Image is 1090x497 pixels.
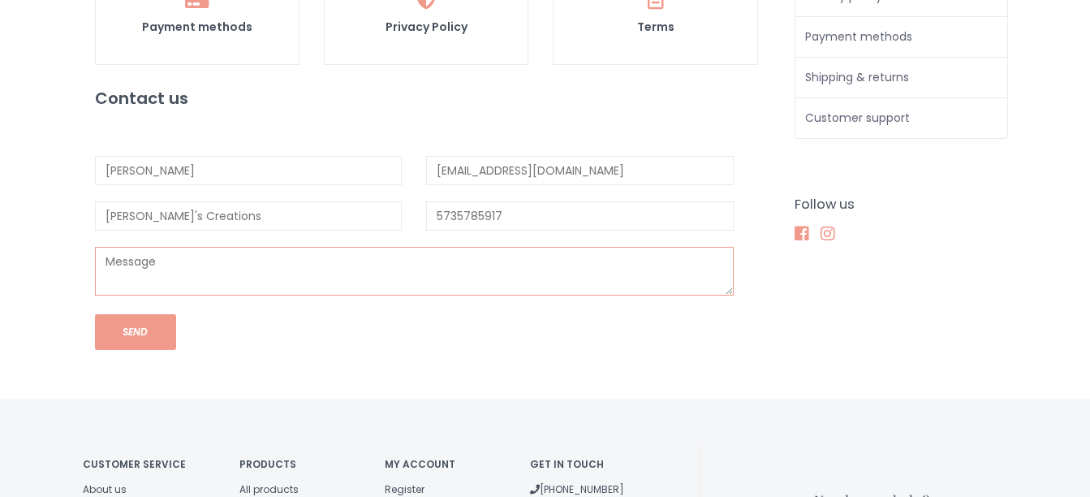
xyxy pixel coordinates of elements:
input: Email [426,156,734,185]
h5: Terms [570,21,740,33]
h4: My account [385,459,506,469]
h5: Payment methods [112,21,282,33]
input: Company [95,201,403,231]
a: Instagram Southbank Gift Company [821,210,843,257]
a: About us [83,482,127,496]
a: All products [239,482,299,496]
h4: Follow us [795,197,1008,212]
h5: Privacy Policy [341,21,511,33]
h4: Products [239,459,360,469]
input: Phone number [426,201,734,231]
h4: Customer service [83,459,216,469]
input: Name [95,156,403,185]
a: Customer support [795,98,1007,138]
h4: Get in touch [530,459,651,469]
a: Register [385,482,424,496]
button: Send [95,314,176,350]
h3: Contact us [95,89,735,107]
a: [PHONE_NUMBER] [530,482,624,496]
a: Payment methods [795,17,1007,58]
a: Shipping & returns [795,58,1007,98]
